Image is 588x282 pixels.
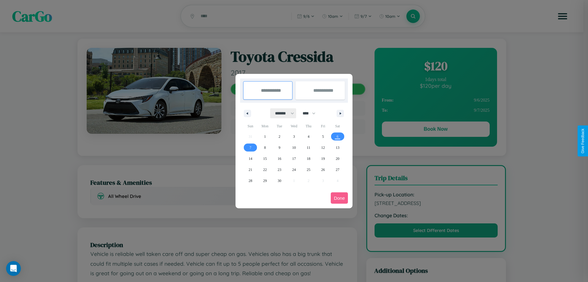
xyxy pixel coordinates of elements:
button: 26 [316,164,330,175]
span: Sun [243,121,258,131]
button: 25 [301,164,316,175]
span: 19 [321,153,325,164]
button: 4 [301,131,316,142]
button: 23 [272,164,287,175]
span: 23 [278,164,281,175]
span: 1 [264,131,266,142]
button: 21 [243,164,258,175]
span: 8 [264,142,266,153]
span: 27 [336,164,339,175]
span: 22 [263,164,267,175]
span: Wed [287,121,301,131]
span: Sat [330,121,345,131]
span: Fri [316,121,330,131]
span: 30 [278,175,281,186]
button: 29 [258,175,272,186]
button: 27 [330,164,345,175]
span: 24 [292,164,296,175]
span: Thu [301,121,316,131]
span: 15 [263,153,267,164]
span: 6 [337,131,338,142]
button: 19 [316,153,330,164]
button: 16 [272,153,287,164]
span: 12 [321,142,325,153]
button: 30 [272,175,287,186]
button: 24 [287,164,301,175]
span: 28 [249,175,252,186]
span: 5 [322,131,324,142]
button: 12 [316,142,330,153]
span: 29 [263,175,267,186]
span: 3 [293,131,295,142]
button: 1 [258,131,272,142]
button: 18 [301,153,316,164]
span: 21 [249,164,252,175]
button: 13 [330,142,345,153]
span: 4 [307,131,309,142]
button: 7 [243,142,258,153]
span: 10 [292,142,296,153]
button: 15 [258,153,272,164]
div: Give Feedback [581,129,585,153]
button: 20 [330,153,345,164]
span: 25 [307,164,310,175]
span: 26 [321,164,325,175]
button: 28 [243,175,258,186]
span: 20 [336,153,339,164]
span: 18 [307,153,310,164]
button: 17 [287,153,301,164]
span: 2 [279,131,281,142]
button: 10 [287,142,301,153]
button: 2 [272,131,287,142]
button: 14 [243,153,258,164]
button: Done [331,192,348,204]
span: 7 [250,142,251,153]
button: 8 [258,142,272,153]
span: Mon [258,121,272,131]
span: 14 [249,153,252,164]
button: 9 [272,142,287,153]
div: Open Intercom Messenger [6,261,21,276]
button: 22 [258,164,272,175]
span: 11 [307,142,311,153]
button: 11 [301,142,316,153]
button: 6 [330,131,345,142]
button: 5 [316,131,330,142]
span: Tue [272,121,287,131]
span: 13 [336,142,339,153]
span: 17 [292,153,296,164]
span: 16 [278,153,281,164]
span: 9 [279,142,281,153]
button: 3 [287,131,301,142]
